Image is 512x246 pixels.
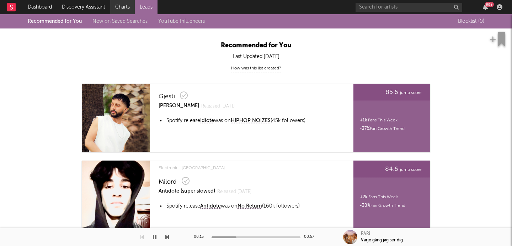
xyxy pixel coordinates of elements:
a: HIPHOP NOIZES [231,117,271,125]
td: • [159,117,165,125]
span: Released [DATE] [217,187,251,197]
div: Last Updated [DATE] [60,52,452,61]
span: Electronic | [GEOGRAPHIC_DATA] [159,164,336,172]
div: Gjesti [159,92,175,101]
a: YouTube Influencers [158,19,205,24]
div: Varje gång jag ser dig [361,237,403,244]
div: Fans This Week [360,116,398,125]
td: Spotify release was on (45k followers) [166,117,306,125]
div: jump score [358,88,422,97]
td: • [159,202,165,211]
span: 84.6 [385,165,398,173]
div: 00:15 [194,233,208,241]
div: Milord [159,178,177,186]
div: 99 + [485,2,494,7]
span: + 2k [360,195,367,199]
a: Idiote [200,117,214,125]
div: PARi [361,231,370,237]
input: Search for artists [356,3,462,12]
span: 85.6 [385,88,398,96]
a: Antidote [200,203,221,210]
span: + 1k [360,118,367,122]
span: -37% [360,127,370,131]
a: No Return [238,203,262,210]
div: How was this list created? [231,64,281,73]
span: ( 0 ) [478,17,484,26]
div: jump score [358,165,422,174]
a: Antidote (super slowed) [159,186,215,197]
td: Spotify release was on (160k followers) [166,202,300,211]
div: 00:57 [304,233,318,241]
span: -30% [360,204,370,208]
a: [PERSON_NAME] [159,101,199,111]
span: Released [DATE] [201,102,235,111]
span: Recommended for You [221,42,291,49]
a: New on Saved Searches [92,19,148,24]
div: Fans This Week [360,193,398,201]
div: Fan Growth Trend [360,125,405,133]
div: Fan Growth Trend [360,201,405,210]
button: 99+ [483,4,488,10]
span: Blocklist [458,19,484,24]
